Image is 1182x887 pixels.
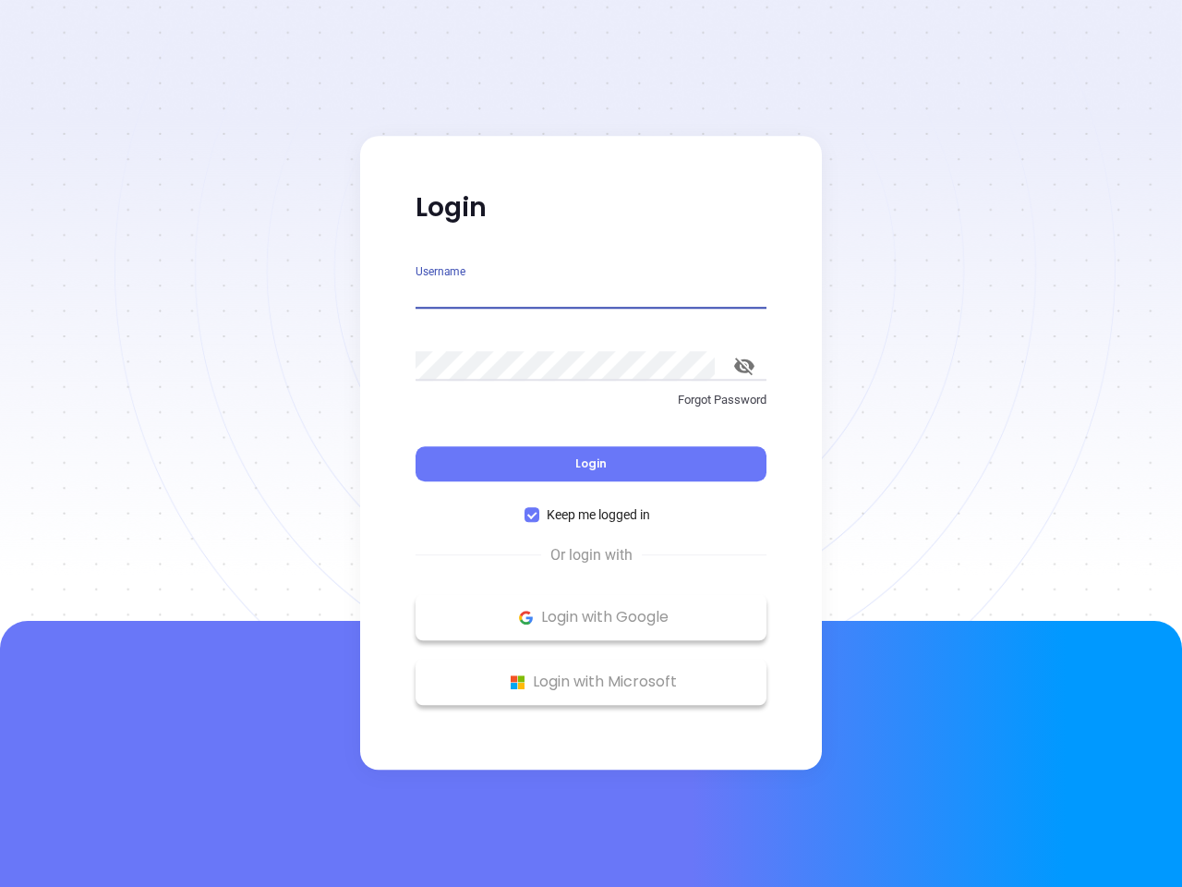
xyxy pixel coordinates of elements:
[416,594,766,640] button: Google Logo Login with Google
[416,191,766,225] p: Login
[506,671,529,694] img: Microsoft Logo
[541,544,642,566] span: Or login with
[722,344,766,388] button: toggle password visibility
[425,668,757,696] p: Login with Microsoft
[575,456,607,471] span: Login
[416,446,766,481] button: Login
[539,504,657,525] span: Keep me logged in
[425,603,757,631] p: Login with Google
[416,391,766,424] a: Forgot Password
[416,266,465,277] label: Username
[514,606,537,629] img: Google Logo
[416,659,766,705] button: Microsoft Logo Login with Microsoft
[416,391,766,409] p: Forgot Password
